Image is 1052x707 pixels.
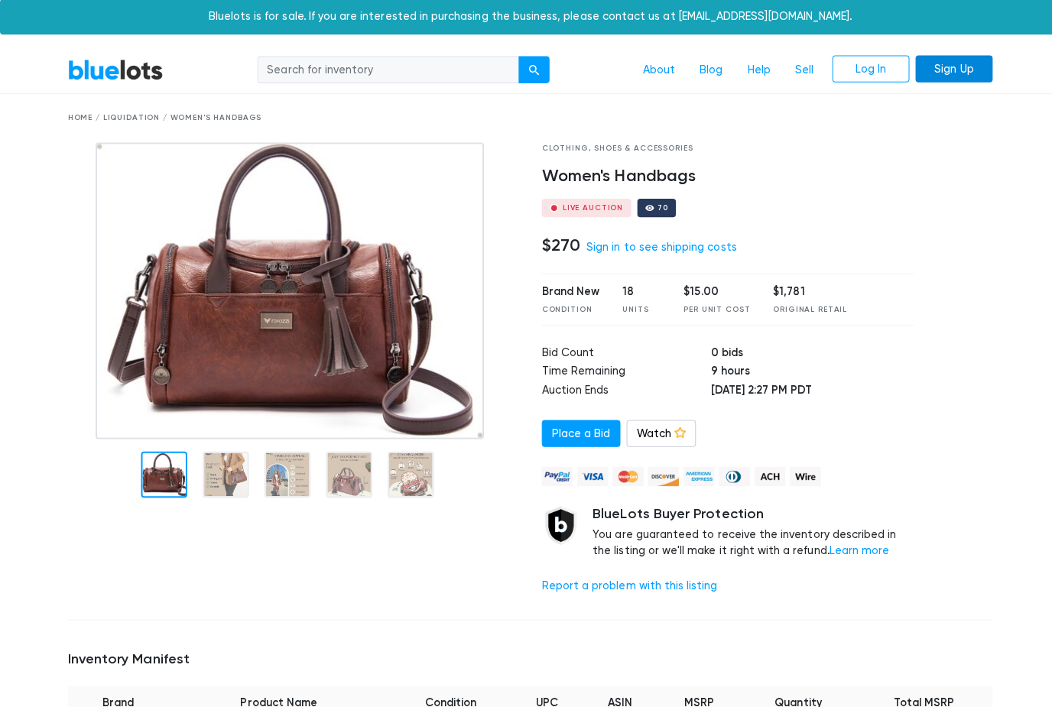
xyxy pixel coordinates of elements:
img: buyer_protection_shield-3b65640a83011c7d3ede35a8e5a80bfdfaa6a97447f0071c1475b91a4b0b3d01.png [537,502,576,540]
a: Sign Up [908,55,985,83]
a: Report a problem with this listing [537,575,712,588]
a: Sign in to see shipping costs [582,238,731,251]
img: diners_club-c48f30131b33b1bb0e5d0e2dbd43a8bea4cb12cb2961413e2f4250e06c020426.png [713,463,744,482]
div: Brand New [537,281,595,298]
img: ach-b7992fed28a4f97f893c574229be66187b9afb3f1a8d16a4691d3d3140a8ab00.png [748,463,779,482]
input: Search for inventory [255,56,515,83]
img: mastercard-42073d1d8d11d6635de4c079ffdb20a4f30a903dc55d1612383a1b395dd17f39.png [608,463,638,482]
h5: Inventory Manifest [67,646,985,663]
a: Place a Bid [537,417,615,444]
a: Watch [622,417,690,444]
div: 18 [618,281,656,298]
h4: $270 [537,233,576,253]
h4: Women's Handbags [537,165,907,185]
div: Original Retail [767,302,840,313]
div: Units [618,302,656,313]
img: discover-82be18ecfda2d062aad2762c1ca80e2d36a4073d45c9e0ffae68cd515fbd3d32.png [643,463,674,482]
div: Condition [537,302,595,313]
div: Clothing, Shoes & Accessories [537,141,907,153]
td: Time Remaining [537,360,705,379]
td: [DATE] 2:27 PM PDT [705,379,906,398]
div: Per Unit Cost [678,302,744,313]
a: Log In [826,55,902,83]
img: american_express-ae2a9f97a040b4b41f6397f7637041a5861d5f99d0716c09922aba4e24c8547d.png [678,463,709,482]
div: Live Auction [558,203,619,210]
a: BlueLots [67,58,162,80]
a: About [625,55,682,84]
td: 9 hours [705,360,906,379]
div: 70 [653,203,664,210]
a: Blog [682,55,729,84]
img: wire-908396882fe19aaaffefbd8e17b12f2f29708bd78693273c0e28e3a24408487f.png [784,463,814,482]
a: Help [729,55,777,84]
img: 184762af-5317-438a-b5a1-f6013a692300-1731293532.jpg [95,141,480,436]
td: Auction Ends [537,379,705,398]
td: Bid Count [537,342,705,361]
td: 0 bids [705,342,906,361]
img: paypal_credit-80455e56f6e1299e8d57f40c0dcee7b8cd4ae79b9eccbfc37e2480457ba36de9.png [537,463,568,482]
a: Learn more [823,540,882,553]
a: Sell [777,55,820,84]
div: $1,781 [767,281,840,298]
img: visa-79caf175f036a155110d1892330093d4c38f53c55c9ec9e2c3a54a56571784bb.png [573,463,603,482]
h5: BlueLots Buyer Protection [588,502,907,519]
div: $15.00 [678,281,744,298]
div: You are guaranteed to receive the inventory described in the listing or we'll make it right with ... [588,502,907,555]
div: Home / Liquidation / Women's Handbags [67,112,985,123]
